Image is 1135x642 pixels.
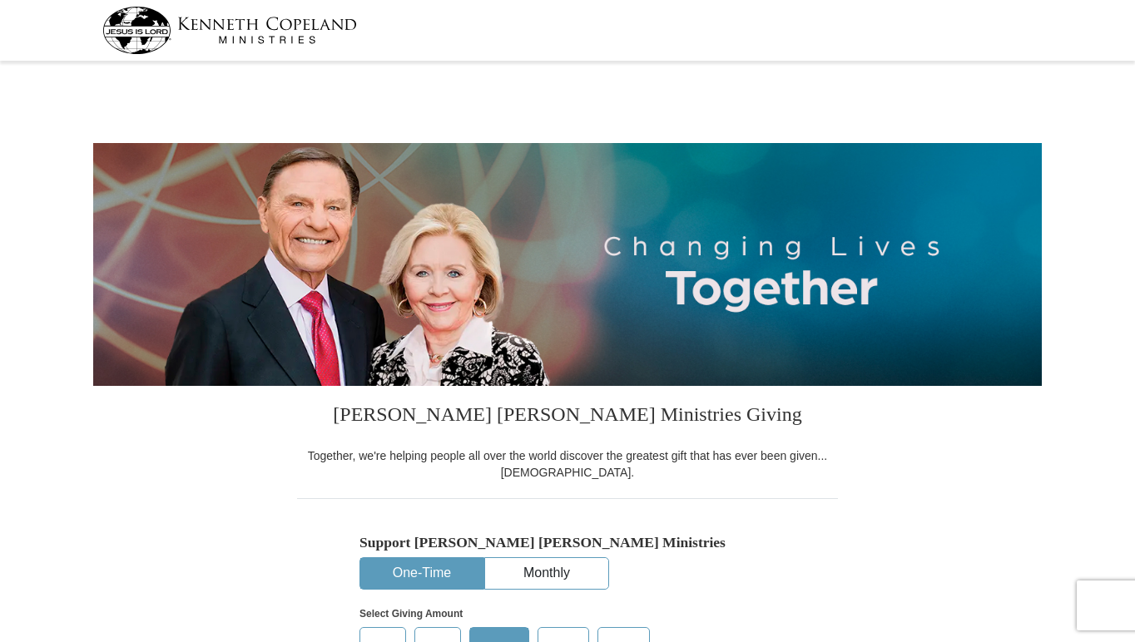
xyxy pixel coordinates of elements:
[297,386,838,447] h3: [PERSON_NAME] [PERSON_NAME] Ministries Giving
[297,447,838,481] div: Together, we're helping people all over the world discover the greatest gift that has ever been g...
[102,7,357,54] img: kcm-header-logo.svg
[485,558,608,589] button: Monthly
[359,608,463,620] strong: Select Giving Amount
[360,558,483,589] button: One-Time
[359,534,776,551] h5: Support [PERSON_NAME] [PERSON_NAME] Ministries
